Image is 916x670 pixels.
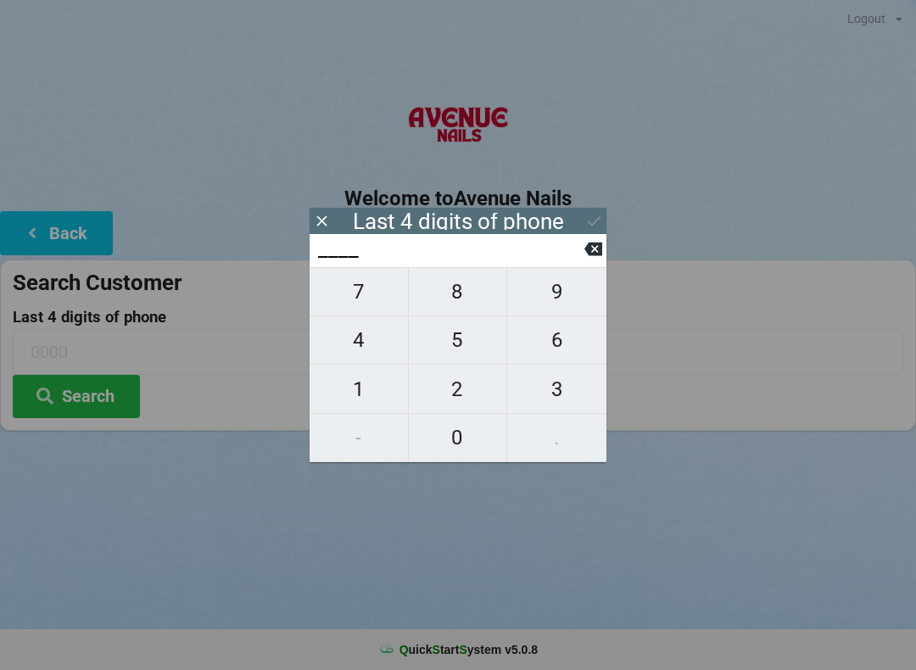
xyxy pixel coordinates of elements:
button: 2 [409,365,508,413]
span: 1 [310,371,408,407]
button: 0 [409,414,508,462]
div: Last 4 digits of phone [353,213,564,230]
span: 6 [507,322,606,358]
button: 9 [507,267,606,316]
button: 6 [507,316,606,365]
button: 7 [310,267,409,316]
button: 8 [409,267,508,316]
span: 8 [409,274,507,310]
button: 1 [310,365,409,413]
span: 4 [310,322,408,358]
span: 9 [507,274,606,310]
button: 4 [310,316,409,365]
span: 7 [310,274,408,310]
span: 2 [409,371,507,407]
span: 3 [507,371,606,407]
button: 3 [507,365,606,413]
button: 5 [409,316,508,365]
span: 0 [409,420,507,455]
span: 5 [409,322,507,358]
